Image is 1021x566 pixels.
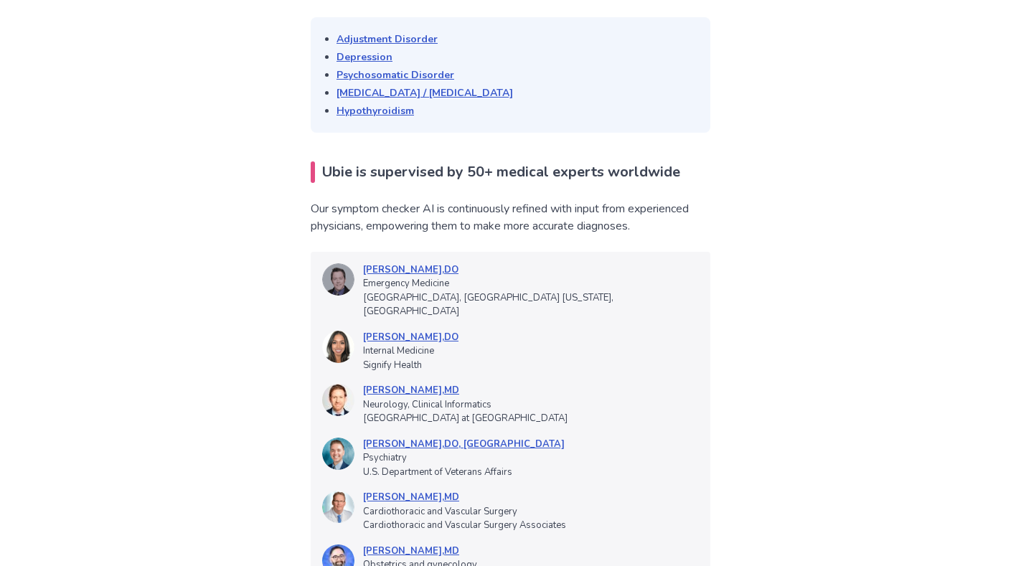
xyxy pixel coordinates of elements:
a: Adjustment Disorder [337,32,438,46]
img: Maxwell J. Nanes, DO [322,263,354,296]
p: Internal Medicine [363,344,458,359]
p: [PERSON_NAME] , MD [363,384,568,398]
p: [GEOGRAPHIC_DATA], [GEOGRAPHIC_DATA] [US_STATE], [GEOGRAPHIC_DATA] [363,291,699,319]
a: [PERSON_NAME],MD [363,384,568,398]
img: Charles Carlson, DO, MS [322,438,354,470]
h2: Ubie is supervised by 50+ medical experts worldwide [311,161,710,183]
a: [PERSON_NAME],DO [363,331,458,345]
p: Neurology, Clinical Informatics [363,398,568,412]
p: [PERSON_NAME] , MD [363,491,566,505]
p: Cardiothoracic and Vascular Surgery [363,505,566,519]
a: [PERSON_NAME],DO, [GEOGRAPHIC_DATA] [363,438,565,452]
a: [MEDICAL_DATA] / [MEDICAL_DATA] [337,86,513,100]
a: Hypothyroidism [337,104,414,118]
p: Our symptom checker AI is continuously refined with input from experienced physicians, empowering... [311,200,710,235]
a: Psychosomatic Disorder [337,68,454,82]
p: [PERSON_NAME] , DO [363,263,699,278]
img: Caroline M. Doan, DO [322,331,354,363]
p: Signify Health [363,359,458,373]
img: Benjamin Kummer, MD [322,384,354,416]
p: [PERSON_NAME] , DO, [GEOGRAPHIC_DATA] [363,438,565,452]
p: Cardiothoracic and Vascular Surgery Associates [363,519,566,533]
a: [PERSON_NAME],DO [363,263,699,278]
a: [PERSON_NAME],MD [363,544,477,559]
p: [GEOGRAPHIC_DATA] at [GEOGRAPHIC_DATA] [363,412,568,426]
p: [PERSON_NAME] , DO [363,331,458,345]
img: Dale Mueller, MD [322,491,354,523]
p: Emergency Medicine [363,277,699,291]
p: [PERSON_NAME] , MD [363,544,477,559]
a: Depression [337,50,392,64]
p: U.S. Department of Veterans Affairs [363,466,565,480]
p: Psychiatry [363,451,565,466]
a: [PERSON_NAME],MD [363,491,566,505]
